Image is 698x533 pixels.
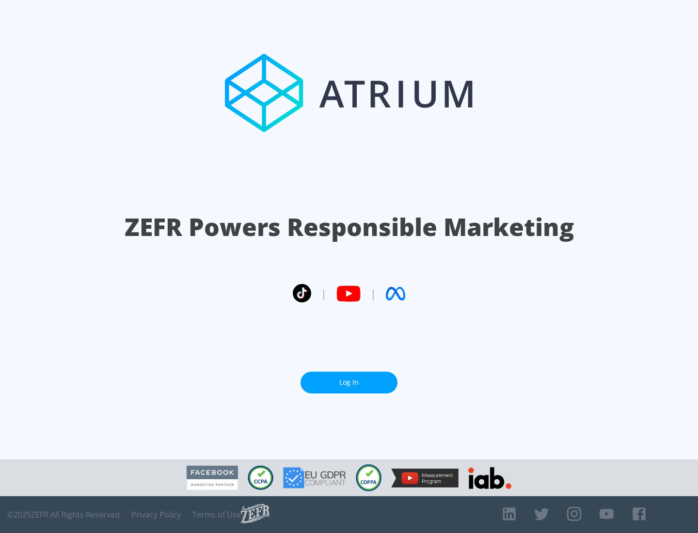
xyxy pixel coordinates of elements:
a: Terms of Use [192,510,241,519]
span: © 2025 ZEFR All Rights Reserved [7,510,120,519]
span: | [370,286,376,301]
h1: ZEFR Powers Responsible Marketing [125,210,574,244]
img: Facebook Marketing Partner [187,466,238,490]
a: Privacy Policy [131,510,181,519]
img: COPPA Compliant [356,464,381,491]
img: IAB [468,467,511,489]
a: Log In [301,372,397,393]
img: CCPA Compliant [248,466,273,490]
img: GDPR Compliant [283,467,346,488]
img: YouTube Measurement Program [391,469,459,487]
span: | [321,286,327,301]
